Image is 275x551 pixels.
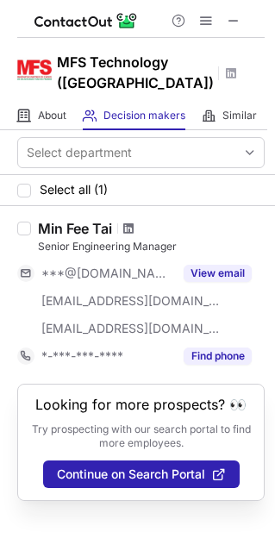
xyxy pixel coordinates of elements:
[34,10,138,31] img: ContactOut v5.3.10
[57,467,205,481] span: Continue on Search Portal
[184,348,252,365] button: Reveal Button
[38,220,112,237] div: Min Fee Tai
[35,397,247,412] header: Looking for more prospects? 👀
[41,321,221,336] span: [EMAIL_ADDRESS][DOMAIN_NAME]
[17,53,52,87] img: dabafd2f5dde10a2bbf2ca0d1c2a6ffd
[40,183,108,197] span: Select all (1)
[38,239,265,254] div: Senior Engineering Manager
[41,293,221,309] span: [EMAIL_ADDRESS][DOMAIN_NAME]
[222,109,257,122] span: Similar
[27,144,132,161] div: Select department
[184,265,252,282] button: Reveal Button
[103,109,185,122] span: Decision makers
[57,52,212,93] h1: MFS Technology ([GEOGRAPHIC_DATA])
[41,266,173,281] span: ***@[DOMAIN_NAME]
[43,460,240,488] button: Continue on Search Portal
[30,423,252,450] p: Try prospecting with our search portal to find more employees.
[38,109,66,122] span: About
